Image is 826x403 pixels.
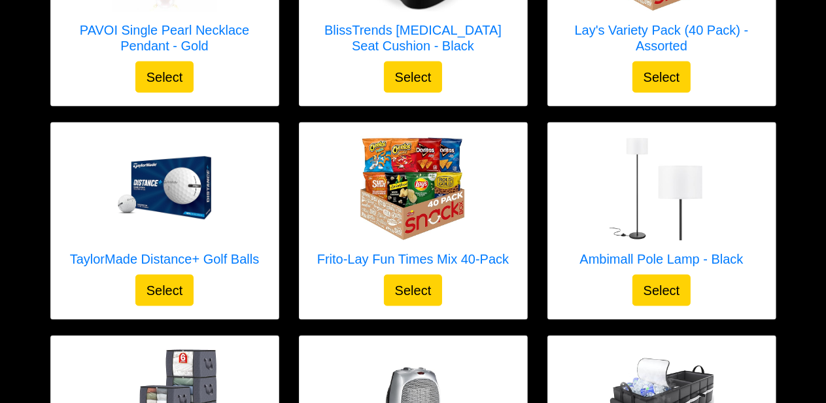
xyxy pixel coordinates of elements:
h5: Frito-Lay Fun Times Mix 40-Pack [317,251,509,267]
button: Select [384,61,443,93]
h5: Lay's Variety Pack (40 Pack) - Assorted [561,22,763,54]
img: Frito-Lay Fun Times Mix 40-Pack [360,136,465,241]
button: Select [135,275,194,306]
img: Ambimall Pole Lamp - Black [610,136,714,241]
img: TaylorMade Distance+ Golf Balls [112,152,216,225]
button: Select [384,275,443,306]
h5: PAVOI Single Pearl Necklace Pendant - Gold [64,22,266,54]
h5: Ambimall Pole Lamp - Black [579,251,743,267]
a: Ambimall Pole Lamp - Black Ambimall Pole Lamp - Black [579,136,743,275]
button: Select [632,275,691,306]
button: Select [632,61,691,93]
h5: TaylorMade Distance+ Golf Balls [70,251,260,267]
a: TaylorMade Distance+ Golf Balls TaylorMade Distance+ Golf Balls [70,136,260,275]
a: Frito-Lay Fun Times Mix 40-Pack Frito-Lay Fun Times Mix 40-Pack [317,136,509,275]
button: Select [135,61,194,93]
h5: BlissTrends [MEDICAL_DATA] Seat Cushion - Black [313,22,514,54]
